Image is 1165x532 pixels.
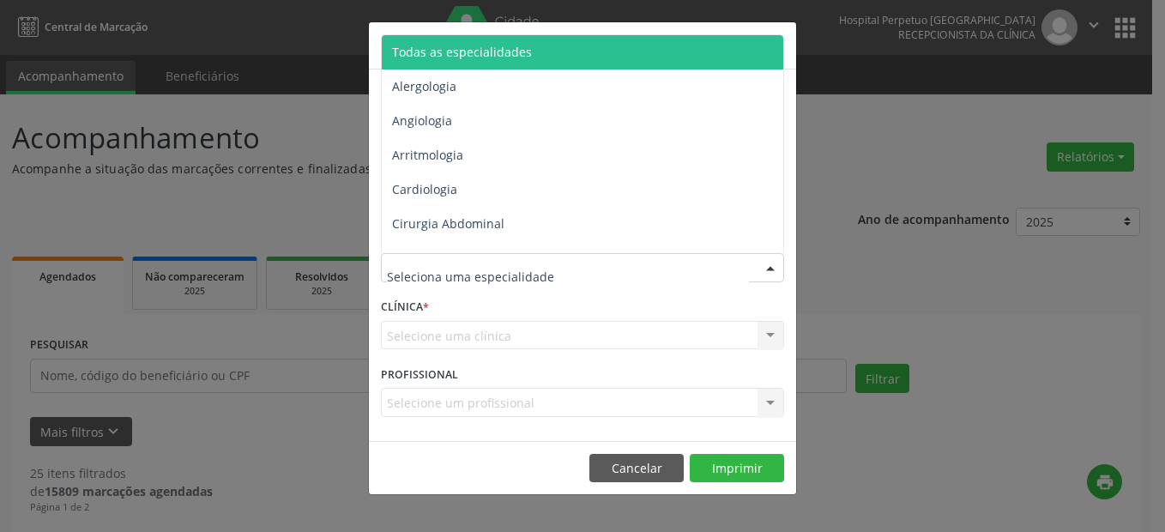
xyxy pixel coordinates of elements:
[589,454,684,483] button: Cancelar
[392,181,457,197] span: Cardiologia
[392,44,532,60] span: Todas as especialidades
[387,259,749,293] input: Seleciona uma especialidade
[381,361,458,388] label: PROFISSIONAL
[381,294,429,321] label: CLÍNICA
[762,22,796,64] button: Close
[381,34,577,57] h5: Relatório de agendamentos
[392,112,452,129] span: Angiologia
[392,250,498,266] span: Cirurgia Bariatrica
[392,147,463,163] span: Arritmologia
[392,215,504,232] span: Cirurgia Abdominal
[392,78,456,94] span: Alergologia
[690,454,784,483] button: Imprimir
